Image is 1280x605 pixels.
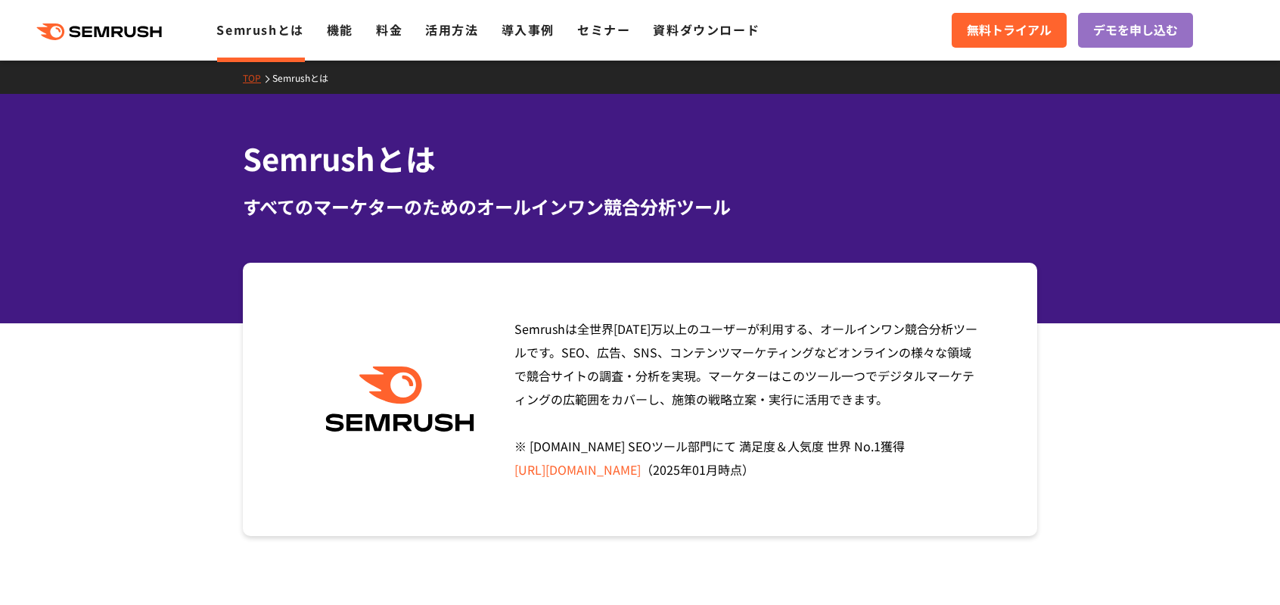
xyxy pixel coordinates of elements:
h1: Semrushとは [243,136,1037,181]
a: 料金 [376,20,402,39]
a: 機能 [327,20,353,39]
a: デモを申し込む [1078,13,1193,48]
a: [URL][DOMAIN_NAME] [514,460,641,479]
a: セミナー [577,20,630,39]
a: Semrushとは [216,20,303,39]
a: Semrushとは [272,71,340,84]
div: すべてのマーケターのためのオールインワン競合分析ツール [243,193,1037,220]
a: 導入事例 [502,20,555,39]
a: TOP [243,71,272,84]
span: 無料トライアル [967,20,1052,40]
span: デモを申し込む [1093,20,1178,40]
img: Semrush [318,366,482,432]
a: 活用方法 [425,20,478,39]
a: 無料トライアル [952,13,1067,48]
a: 資料ダウンロード [653,20,760,39]
span: Semrushは全世界[DATE]万以上のユーザーが利用する、オールインワン競合分析ツールです。SEO、広告、SNS、コンテンツマーケティングなどオンラインの様々な領域で競合サイトの調査・分析を... [514,320,977,479]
